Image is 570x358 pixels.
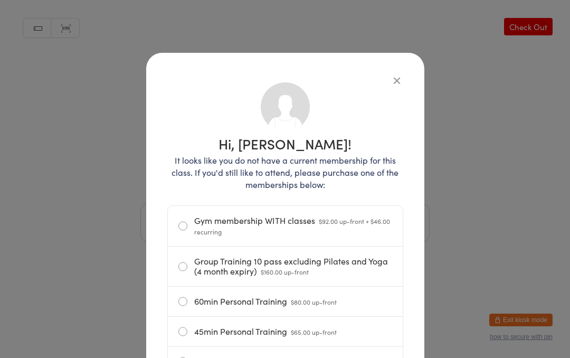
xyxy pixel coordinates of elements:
[261,82,310,131] img: no_photo.png
[167,154,403,191] p: It looks like you do not have a current membership for this class. If you'd still like to attend,...
[167,137,403,150] h1: Hi, [PERSON_NAME]!
[291,327,337,336] span: $65.00 up-front
[291,297,337,306] span: $80.00 up-front
[178,287,392,316] label: 60min Personal Training
[178,206,392,246] label: Gym membership WITH classes
[261,267,309,276] span: $160.00 up-front
[178,247,392,286] label: Group Training 10 pass excluding Pilates and Yoga (4 month expiry)
[178,317,392,346] label: 45min Personal Training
